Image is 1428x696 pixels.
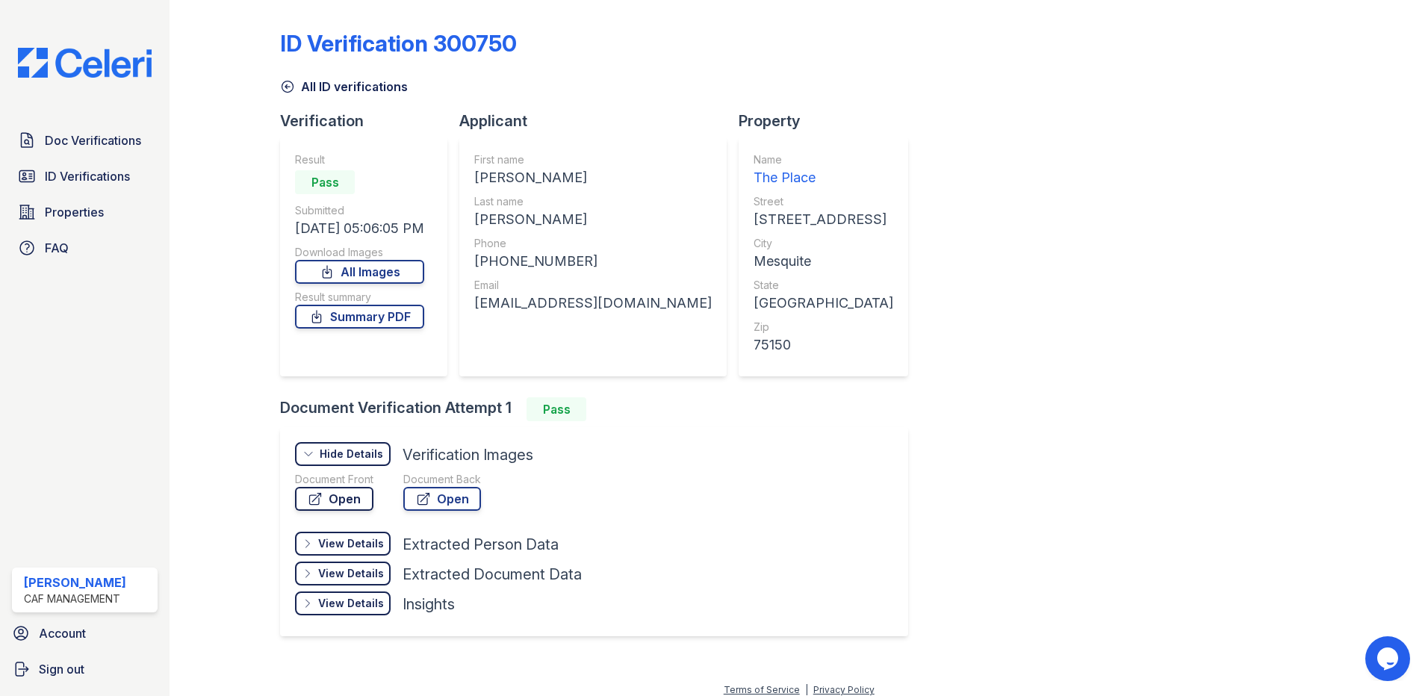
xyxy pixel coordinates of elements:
[280,397,920,421] div: Document Verification Attempt 1
[295,152,424,167] div: Result
[403,594,455,615] div: Insights
[403,444,533,465] div: Verification Images
[318,596,384,611] div: View Details
[280,30,517,57] div: ID Verification 300750
[6,48,164,78] img: CE_Logo_Blue-a8612792a0a2168367f1c8372b55b34899dd931a85d93a1a3d3e32e68fde9ad4.png
[45,131,141,149] span: Doc Verifications
[12,125,158,155] a: Doc Verifications
[1365,636,1413,681] iframe: chat widget
[39,660,84,678] span: Sign out
[12,161,158,191] a: ID Verifications
[45,203,104,221] span: Properties
[403,472,481,487] div: Document Back
[280,78,408,96] a: All ID verifications
[6,618,164,648] a: Account
[474,236,712,251] div: Phone
[403,534,559,555] div: Extracted Person Data
[739,111,920,131] div: Property
[295,218,424,239] div: [DATE] 05:06:05 PM
[474,251,712,272] div: [PHONE_NUMBER]
[295,487,373,511] a: Open
[754,167,893,188] div: The Place
[403,564,582,585] div: Extracted Document Data
[45,167,130,185] span: ID Verifications
[527,397,586,421] div: Pass
[39,624,86,642] span: Account
[754,335,893,355] div: 75150
[295,290,424,305] div: Result summary
[318,536,384,551] div: View Details
[754,236,893,251] div: City
[754,293,893,314] div: [GEOGRAPHIC_DATA]
[12,197,158,227] a: Properties
[474,209,712,230] div: [PERSON_NAME]
[805,684,808,695] div: |
[754,278,893,293] div: State
[320,447,383,462] div: Hide Details
[459,111,739,131] div: Applicant
[295,203,424,218] div: Submitted
[295,170,355,194] div: Pass
[754,194,893,209] div: Street
[474,167,712,188] div: [PERSON_NAME]
[6,654,164,684] a: Sign out
[318,566,384,581] div: View Details
[754,209,893,230] div: [STREET_ADDRESS]
[12,233,158,263] a: FAQ
[754,320,893,335] div: Zip
[403,487,481,511] a: Open
[295,305,424,329] a: Summary PDF
[474,194,712,209] div: Last name
[24,591,126,606] div: CAF Management
[280,111,459,131] div: Verification
[45,239,69,257] span: FAQ
[754,152,893,167] div: Name
[295,472,373,487] div: Document Front
[813,684,875,695] a: Privacy Policy
[295,260,424,284] a: All Images
[474,293,712,314] div: [EMAIL_ADDRESS][DOMAIN_NAME]
[295,245,424,260] div: Download Images
[754,152,893,188] a: Name The Place
[474,152,712,167] div: First name
[474,278,712,293] div: Email
[24,574,126,591] div: [PERSON_NAME]
[724,684,800,695] a: Terms of Service
[754,251,893,272] div: Mesquite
